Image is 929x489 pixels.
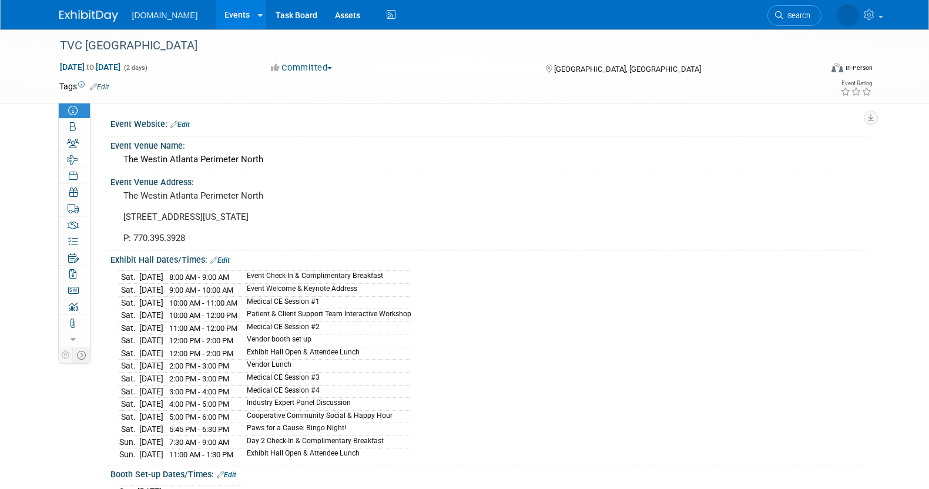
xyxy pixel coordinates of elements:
td: Vendor booth set up [240,334,411,347]
div: Booth Set-up Dates/Times: [110,465,870,481]
span: 3:00 PM - 4:00 PM [169,387,229,396]
img: Format-Inperson.png [831,63,843,72]
td: [DATE] [139,309,163,322]
span: [DOMAIN_NAME] [132,11,198,20]
td: [DATE] [139,284,163,297]
td: [DATE] [139,385,163,398]
td: [DATE] [139,423,163,436]
td: [DATE] [139,271,163,284]
div: Event Venue Name: [110,137,870,152]
span: 11:00 AM - 12:00 PM [169,324,237,333]
td: Sat. [119,347,139,360]
img: ExhibitDay [59,10,118,22]
span: 11:00 AM - 1:30 PM [169,450,233,459]
td: [DATE] [139,448,163,461]
td: Exhibit Hall Open & Attendee Lunch [240,347,411,360]
img: Iuliia Bulow [837,4,859,26]
td: Sat. [119,385,139,398]
a: Edit [217,471,236,479]
span: 8:00 AM - 9:00 AM [169,273,229,282]
span: 12:00 PM - 2:00 PM [169,336,233,345]
td: Sat. [119,410,139,423]
td: Sat. [119,284,139,297]
div: Event Venue Address: [110,173,870,188]
td: Event Check-In & Complimentary Breakfast [240,271,411,284]
span: to [85,62,96,72]
td: Medical CE Session #2 [240,321,411,334]
td: [DATE] [139,372,163,385]
span: 5:00 PM - 6:00 PM [169,413,229,421]
span: 4:00 PM - 5:00 PM [169,400,229,408]
td: Sat. [119,309,139,322]
td: [DATE] [139,296,163,309]
div: In-Person [845,63,873,72]
td: Sat. [119,372,139,385]
td: Sat. [119,271,139,284]
td: Sun. [119,436,139,448]
td: Exhibit Hall Open & Attendee Lunch [240,448,411,461]
div: TVC [GEOGRAPHIC_DATA] [56,35,804,56]
td: Personalize Event Tab Strip [59,347,73,363]
a: Edit [210,256,230,264]
td: [DATE] [139,398,163,411]
td: [DATE] [139,436,163,448]
a: Search [767,5,821,26]
td: Day 2 Check-In & Complimentary Breakfast [240,436,411,448]
td: Industry Expert Panel Discussion [240,398,411,411]
div: Event Format [752,61,873,79]
td: Sat. [119,398,139,411]
td: [DATE] [139,321,163,334]
td: [DATE] [139,347,163,360]
td: [DATE] [139,410,163,423]
span: 9:00 AM - 10:00 AM [169,286,233,294]
td: Event Welcome & Keynote Address [240,284,411,297]
span: 7:30 AM - 9:00 AM [169,438,229,447]
span: 2:00 PM - 3:00 PM [169,374,229,383]
a: Edit [170,120,190,129]
td: Vendor Lunch [240,360,411,373]
pre: The Westin Atlanta Perimeter North [STREET_ADDRESS][US_STATE] P: 770.395.3928 [123,190,414,243]
span: 10:00 AM - 12:00 PM [169,311,237,320]
span: 2:00 PM - 3:00 PM [169,361,229,370]
div: Event Rating [840,81,872,86]
td: Sat. [119,321,139,334]
td: [DATE] [139,360,163,373]
div: Exhibit Hall Dates/Times: [110,251,870,266]
td: Patient & Client Support Team Interactive Workshop [240,309,411,322]
span: Search [783,11,810,20]
td: Sat. [119,296,139,309]
span: (2 days) [123,64,147,72]
span: 12:00 PM - 2:00 PM [169,349,233,358]
div: The Westin Atlanta Perimeter North [119,150,861,169]
td: Paws for a Cause: Bingo Night! [240,423,411,436]
td: Cooperative Community Social & Happy Hour [240,410,411,423]
span: 5:45 PM - 6:30 PM [169,425,229,434]
td: Medical CE Session #4 [240,385,411,398]
button: Committed [267,62,337,74]
td: Tags [59,81,109,92]
span: 10:00 AM - 11:00 AM [169,299,237,307]
td: Sun. [119,448,139,461]
td: Sat. [119,334,139,347]
td: Medical CE Session #1 [240,296,411,309]
span: [GEOGRAPHIC_DATA], [GEOGRAPHIC_DATA] [554,65,701,73]
td: Sat. [119,360,139,373]
div: Event Website: [110,115,870,130]
a: Edit [90,83,109,91]
td: Medical CE Session #3 [240,372,411,385]
td: Sat. [119,423,139,436]
td: [DATE] [139,334,163,347]
span: [DATE] [DATE] [59,62,121,72]
td: Toggle Event Tabs [72,347,90,363]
